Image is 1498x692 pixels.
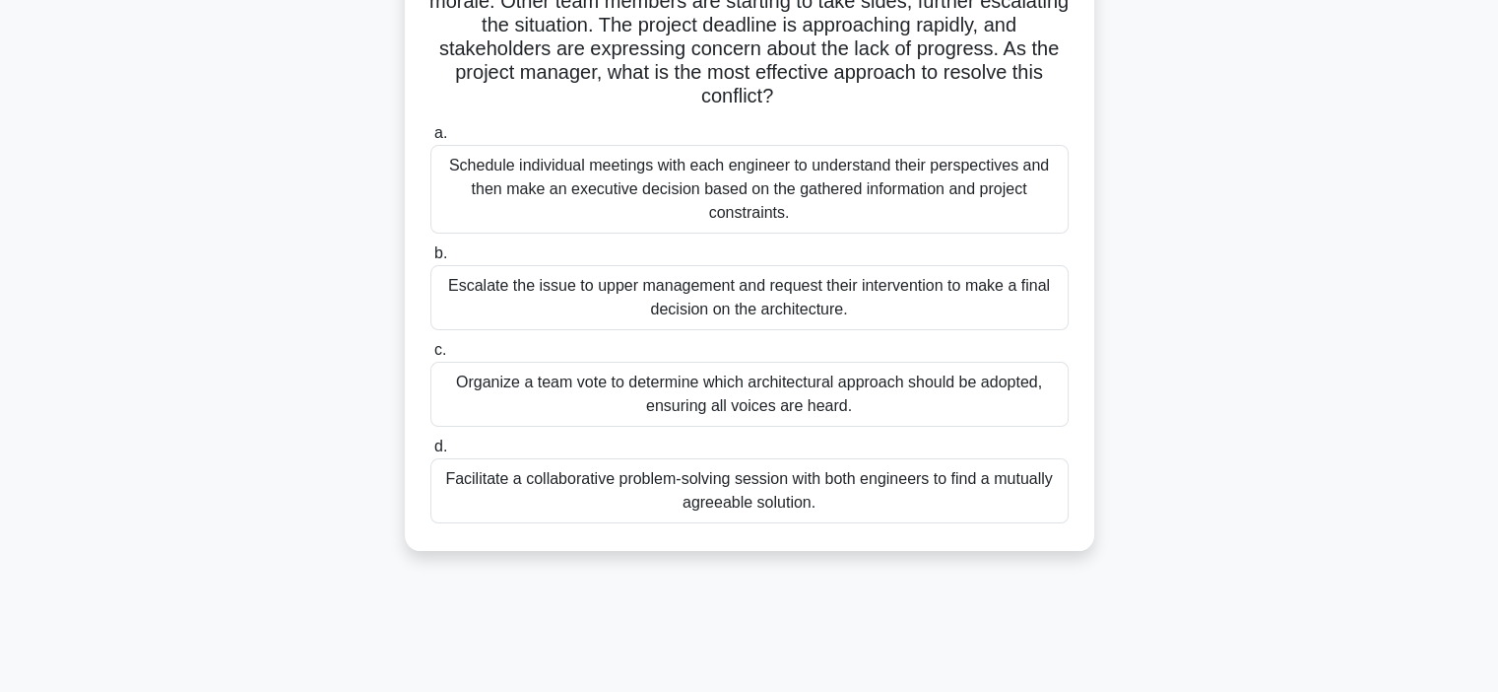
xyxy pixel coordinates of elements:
div: Facilitate a collaborative problem-solving session with both engineers to find a mutually agreeab... [430,458,1069,523]
span: d. [434,438,447,454]
div: Escalate the issue to upper management and request their intervention to make a final decision on... [430,265,1069,330]
div: Schedule individual meetings with each engineer to understand their perspectives and then make an... [430,145,1069,234]
span: a. [434,124,447,141]
span: c. [434,341,446,358]
div: Organize a team vote to determine which architectural approach should be adopted, ensuring all vo... [430,362,1069,427]
span: b. [434,244,447,261]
